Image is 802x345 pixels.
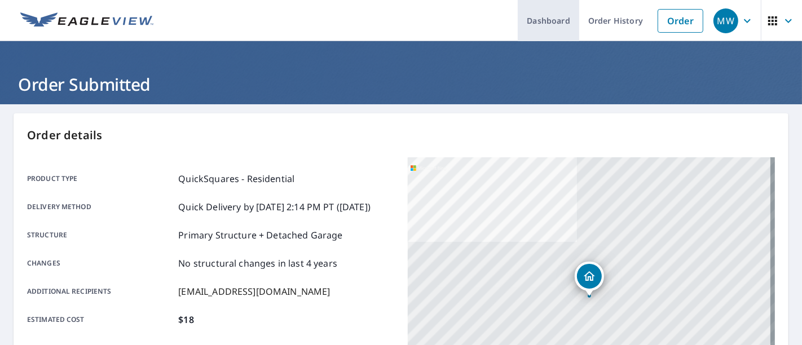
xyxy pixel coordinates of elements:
[713,8,738,33] div: MW
[178,256,337,270] p: No structural changes in last 4 years
[575,262,604,297] div: Dropped pin, building 1, Residential property, 7831 Holton Duck Lake Rd Holton, MI 49425
[27,127,775,144] p: Order details
[27,228,174,242] p: Structure
[27,313,174,326] p: Estimated cost
[178,228,342,242] p: Primary Structure + Detached Garage
[178,172,294,185] p: QuickSquares - Residential
[27,200,174,214] p: Delivery method
[178,285,330,298] p: [EMAIL_ADDRESS][DOMAIN_NAME]
[27,172,174,185] p: Product type
[27,285,174,298] p: Additional recipients
[178,313,193,326] p: $18
[178,200,371,214] p: Quick Delivery by [DATE] 2:14 PM PT ([DATE])
[14,73,788,96] h1: Order Submitted
[27,256,174,270] p: Changes
[658,9,703,33] a: Order
[20,12,153,29] img: EV Logo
